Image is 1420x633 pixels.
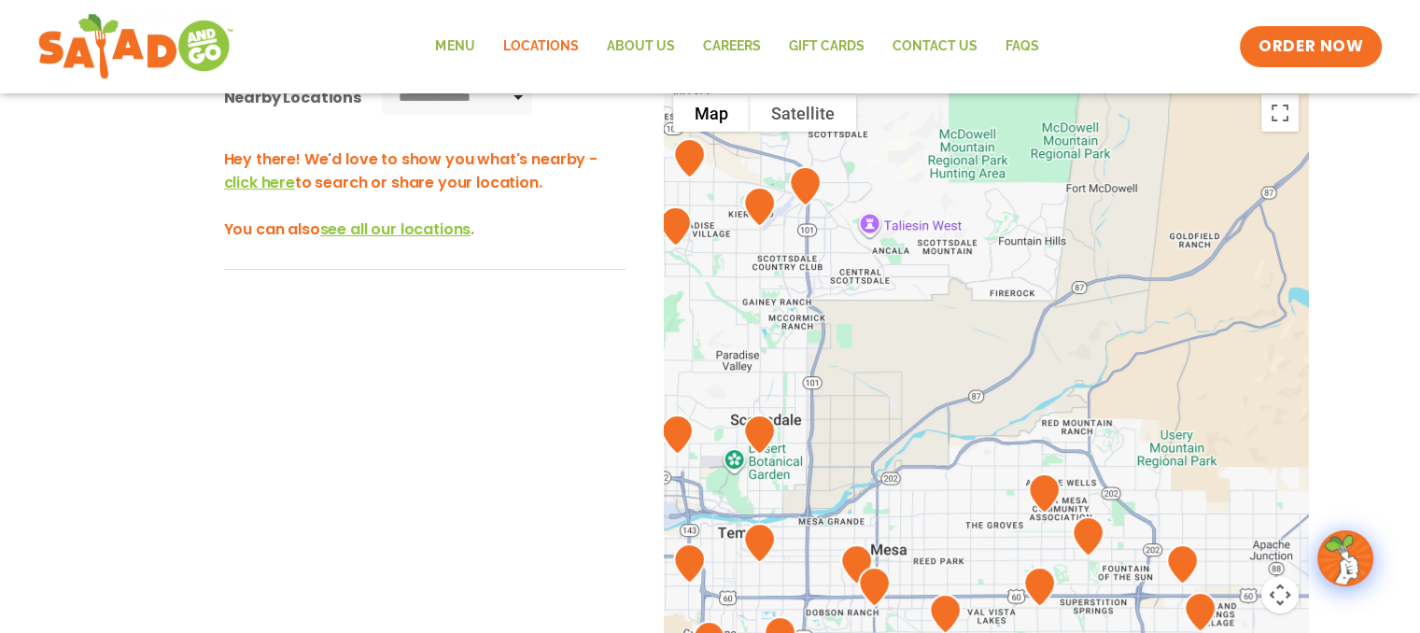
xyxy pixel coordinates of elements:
[224,148,626,241] h3: Hey there! We'd love to show you what's nearby - to search or share your location. You can also .
[592,25,688,68] a: About Us
[224,86,361,109] div: Nearby Locations
[421,25,1052,68] nav: Menu
[224,172,295,193] span: click here
[1258,35,1363,58] span: ORDER NOW
[320,218,471,240] span: see all our locations
[37,9,234,84] img: new-SAG-logo-768×292
[878,25,991,68] a: Contact Us
[421,25,488,68] a: Menu
[750,94,856,132] button: Show satellite imagery
[1261,576,1299,613] button: Map camera controls
[1319,532,1371,584] img: wpChatIcon
[774,25,878,68] a: GIFT CARDS
[1240,26,1382,67] a: ORDER NOW
[488,25,592,68] a: Locations
[991,25,1052,68] a: FAQs
[1261,94,1299,132] button: Toggle fullscreen view
[673,94,750,132] button: Show street map
[688,25,774,68] a: Careers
